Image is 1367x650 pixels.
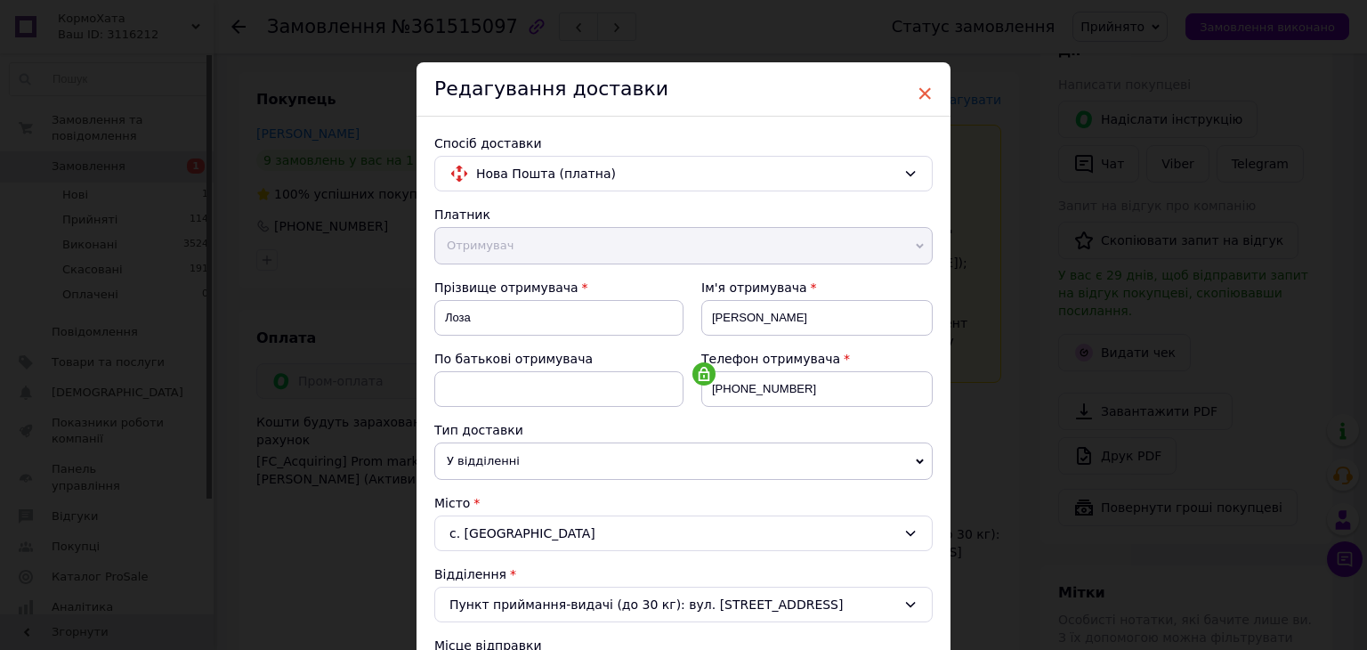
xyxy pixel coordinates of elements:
[434,565,933,583] div: Відділення
[434,207,490,222] span: Платник
[434,587,933,622] div: Пункт приймання-видачі (до 30 кг): вул. [STREET_ADDRESS]
[434,280,578,295] span: Прізвище отримувача
[434,423,523,437] span: Тип доставки
[434,494,933,512] div: Місто
[434,227,933,264] span: Отримувач
[434,134,933,152] div: Спосіб доставки
[917,78,933,109] span: ×
[417,62,950,117] div: Редагування доставки
[434,352,593,366] span: По батькові отримувача
[434,516,933,551] div: с. [GEOGRAPHIC_DATA]
[434,443,933,480] span: У відділенні
[701,352,840,366] span: Телефон отримувача
[701,371,933,407] input: +380
[701,280,807,295] span: Ім'я отримувача
[476,164,896,183] span: Нова Пошта (платна)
